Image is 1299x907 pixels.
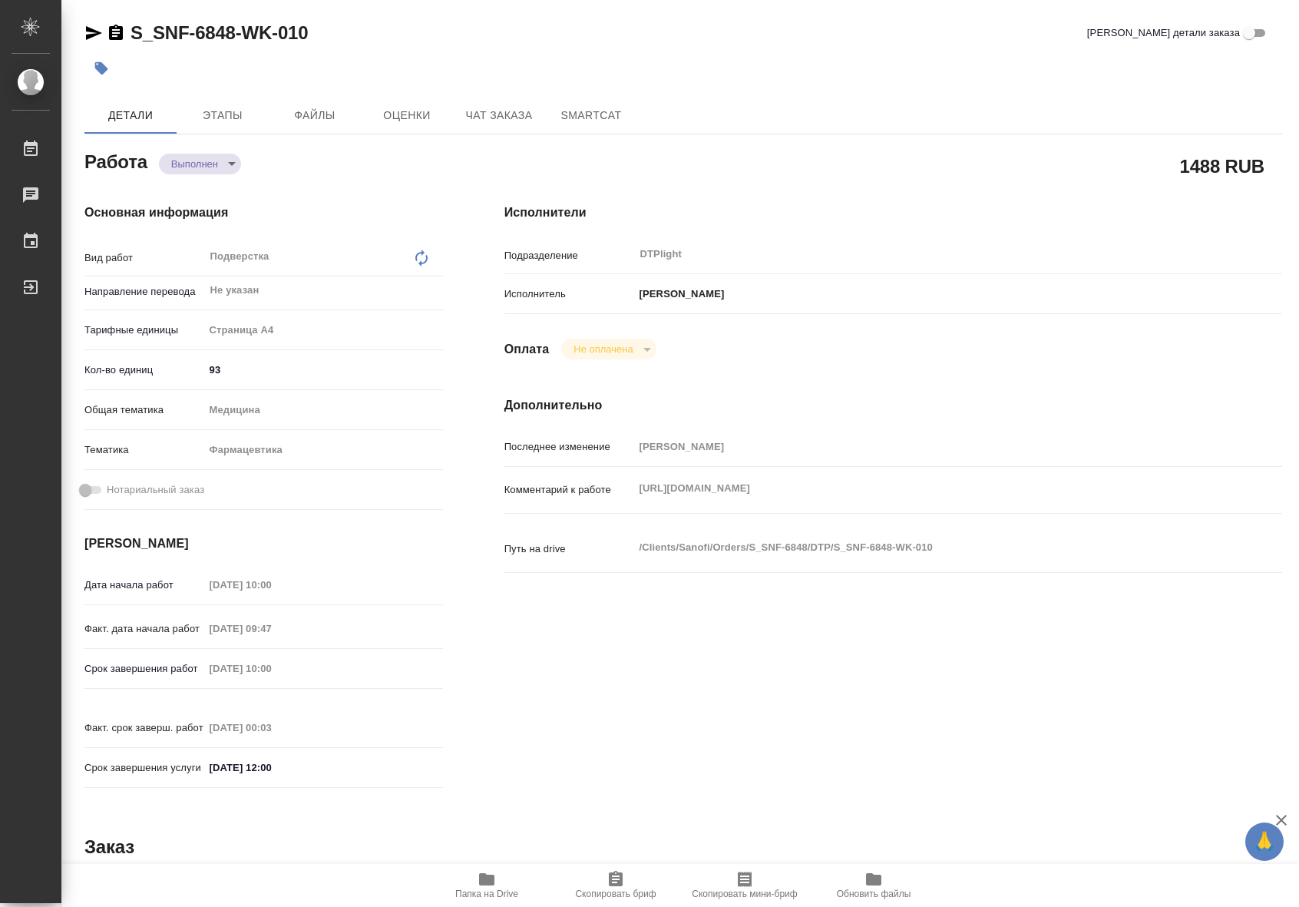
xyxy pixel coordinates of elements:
span: Скопировать бриф [575,889,656,899]
p: Тематика [84,442,204,458]
a: S_SNF-6848-WK-010 [131,22,308,43]
span: Оценки [370,106,444,125]
h4: Дополнительно [504,396,1282,415]
button: Скопировать бриф [551,864,680,907]
span: Папка на Drive [455,889,518,899]
span: Детали [94,106,167,125]
input: Пустое поле [204,617,339,640]
p: Срок завершения работ [84,661,204,677]
span: Этапы [186,106,259,125]
span: Чат заказа [462,106,536,125]
p: Комментарий к работе [504,482,634,498]
span: Нотариальный заказ [107,482,204,498]
h2: Заказ [84,835,134,859]
span: [PERSON_NAME] детали заказа [1087,25,1240,41]
span: 🙏 [1251,826,1278,858]
input: Пустое поле [204,657,339,680]
input: Пустое поле [204,574,339,596]
p: Путь на drive [504,541,634,557]
div: Фармацевтика [204,437,443,463]
textarea: /Clients/Sanofi/Orders/S_SNF-6848/DTP/S_SNF-6848-WK-010 [634,535,1218,561]
div: Страница А4 [204,317,443,343]
p: [PERSON_NAME] [634,286,725,302]
h2: Работа [84,147,147,174]
div: Выполнен [159,154,241,174]
input: Пустое поле [634,435,1218,458]
input: Пустое поле [204,717,339,739]
p: Факт. дата начала работ [84,621,204,637]
button: Обновить файлы [809,864,938,907]
div: Выполнен [561,339,656,359]
input: ✎ Введи что-нибудь [204,756,339,779]
button: Скопировать мини-бриф [680,864,809,907]
p: Дата начала работ [84,578,204,593]
p: Тарифные единицы [84,323,204,338]
button: Скопировать ссылку [107,24,125,42]
p: Кол-во единиц [84,362,204,378]
h4: [PERSON_NAME] [84,535,443,553]
button: Выполнен [167,157,223,170]
h4: Оплата [504,340,550,359]
p: Направление перевода [84,284,204,300]
p: Факт. срок заверш. работ [84,720,204,736]
p: Исполнитель [504,286,634,302]
p: Вид работ [84,250,204,266]
h2: 1488 RUB [1180,153,1264,179]
p: Подразделение [504,248,634,263]
span: SmartCat [554,106,628,125]
button: 🙏 [1245,823,1284,861]
button: Добавить тэг [84,51,118,85]
textarea: [URL][DOMAIN_NAME] [634,475,1218,501]
span: Обновить файлы [837,889,911,899]
span: Скопировать мини-бриф [692,889,797,899]
p: Последнее изменение [504,439,634,455]
button: Папка на Drive [422,864,551,907]
button: Скопировать ссылку для ЯМессенджера [84,24,103,42]
p: Общая тематика [84,402,204,418]
span: Файлы [278,106,352,125]
div: Медицина [204,397,443,423]
p: Срок завершения услуги [84,760,204,776]
button: Не оплачена [569,343,637,356]
input: ✎ Введи что-нибудь [204,359,443,381]
h4: Исполнители [504,204,1282,222]
h4: Основная информация [84,204,443,222]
